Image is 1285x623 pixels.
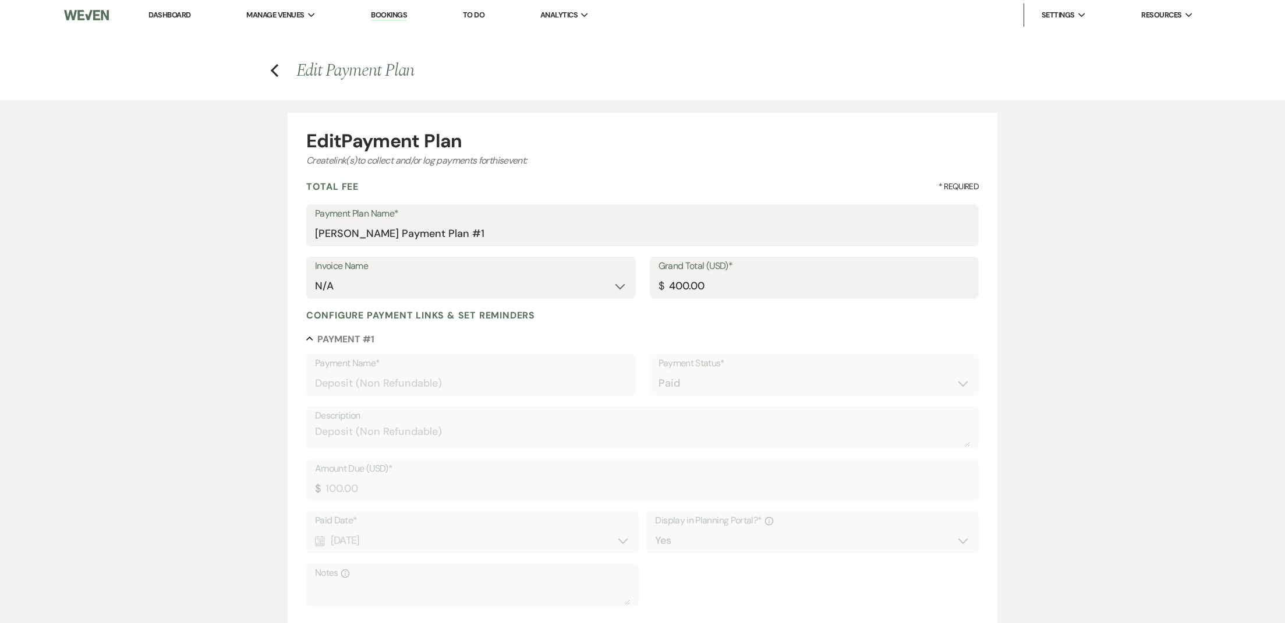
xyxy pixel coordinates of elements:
[1042,9,1075,21] span: Settings
[148,10,190,20] a: Dashboard
[306,333,374,345] button: Payment #1
[306,132,979,150] div: Edit Payment Plan
[315,461,970,477] label: Amount Due (USD)*
[655,512,970,529] label: Display in Planning Portal?*
[306,180,359,193] h4: Total Fee
[1141,9,1181,21] span: Resources
[659,258,971,275] label: Grand Total (USD)*
[306,154,979,168] div: Create link(s) to collect and/or log payments for this event:
[315,529,630,552] div: [DATE]
[315,258,627,275] label: Invoice Name
[296,57,415,84] span: Edit Payment Plan
[371,10,407,21] a: Bookings
[315,424,970,447] textarea: Deposit (Non Refundable)
[246,9,304,21] span: Manage Venues
[463,10,484,20] a: To Do
[306,309,535,321] h4: Configure payment links & set reminders
[317,333,374,346] h5: Payment # 1
[315,512,630,529] label: Paid Date*
[315,408,970,424] label: Description
[939,180,979,193] span: * Required
[659,355,971,372] label: Payment Status*
[315,481,320,497] div: $
[315,565,630,582] label: Notes
[315,206,970,222] label: Payment Plan Name*
[659,278,664,294] div: $
[64,3,109,27] img: Weven Logo
[540,9,578,21] span: Analytics
[315,355,627,372] label: Payment Name*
